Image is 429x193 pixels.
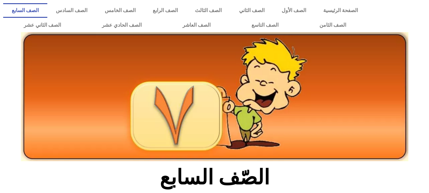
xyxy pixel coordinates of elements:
[231,18,299,32] a: الصف التاسع
[186,3,230,18] a: الصف الثالث
[3,18,81,32] a: الصف الثاني عشر
[96,3,144,18] a: الصف الخامس
[273,3,315,18] a: الصف الأول
[299,18,366,32] a: الصف الثامن
[81,18,162,32] a: الصف الحادي عشر
[231,3,273,18] a: الصف الثاني
[47,3,96,18] a: الصف السادس
[162,18,231,32] a: الصف العاشر
[110,165,319,190] h2: الصّف السابع
[3,3,47,18] a: الصف السابع
[144,3,186,18] a: الصف الرابع
[315,3,366,18] a: الصفحة الرئيسية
